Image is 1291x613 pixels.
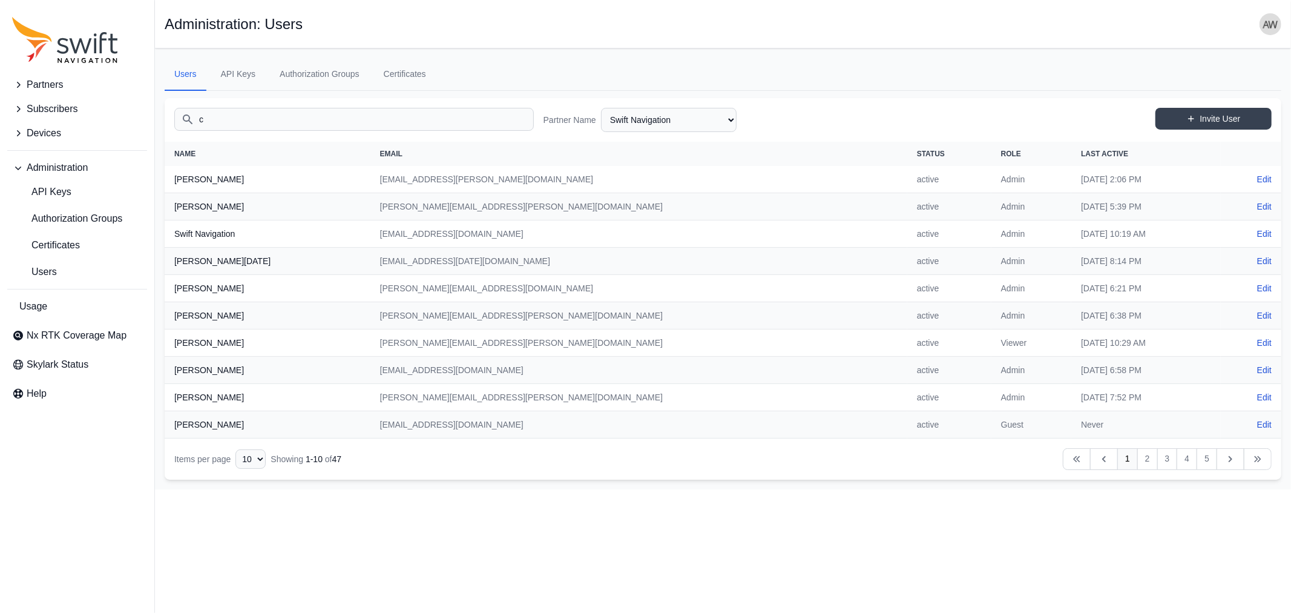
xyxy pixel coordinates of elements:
[1257,337,1272,349] a: Edit
[332,454,342,464] span: 47
[991,275,1071,302] td: Admin
[991,302,1071,330] td: Admin
[370,193,907,220] td: [PERSON_NAME][EMAIL_ADDRESS][PERSON_NAME][DOMAIN_NAME]
[370,330,907,357] td: [PERSON_NAME][EMAIL_ADDRESS][PERSON_NAME][DOMAIN_NAME]
[544,114,596,126] label: Partner Name
[27,357,88,372] span: Skylark Status
[1260,13,1281,35] img: user photo
[907,357,991,384] td: active
[1257,255,1272,267] a: Edit
[27,386,47,401] span: Help
[27,161,88,175] span: Administration
[1257,419,1272,431] a: Edit
[12,211,122,226] span: Authorization Groups
[12,238,80,253] span: Certificates
[907,142,991,166] th: Status
[1137,448,1158,470] a: 2
[12,265,57,279] span: Users
[1071,357,1221,384] td: [DATE] 6:58 PM
[7,260,147,284] a: Users
[306,454,323,464] span: 1 - 10
[235,449,266,469] select: Display Limit
[374,58,436,91] a: Certificates
[1197,448,1217,470] a: 5
[165,302,370,330] th: [PERSON_NAME]
[991,166,1071,193] td: Admin
[370,302,907,330] td: [PERSON_NAME][EMAIL_ADDRESS][PERSON_NAME][DOMAIN_NAME]
[907,384,991,411] td: active
[907,248,991,275] td: active
[1117,448,1138,470] a: 1
[1071,411,1221,439] td: Never
[991,193,1071,220] td: Admin
[907,275,991,302] td: active
[370,142,907,166] th: Email
[907,411,991,439] td: active
[174,454,231,464] span: Items per page
[991,384,1071,411] td: Admin
[7,121,147,145] button: Devices
[991,142,1071,166] th: Role
[174,108,534,131] input: Search
[7,294,147,319] a: Usage
[1071,166,1221,193] td: [DATE] 2:06 PM
[7,73,147,97] button: Partners
[27,328,126,343] span: Nx RTK Coverage Map
[907,166,991,193] td: active
[19,299,47,314] span: Usage
[907,302,991,330] td: active
[1071,193,1221,220] td: [DATE] 5:39 PM
[165,275,370,302] th: [PERSON_NAME]
[1155,108,1272,130] a: Invite User
[1071,384,1221,411] td: [DATE] 7:52 PM
[370,384,907,411] td: [PERSON_NAME][EMAIL_ADDRESS][PERSON_NAME][DOMAIN_NAME]
[1257,391,1272,403] a: Edit
[1071,330,1221,357] td: [DATE] 10:29 AM
[165,384,370,411] th: [PERSON_NAME]
[1257,310,1272,322] a: Edit
[211,58,266,91] a: API Keys
[165,193,370,220] th: [PERSON_NAME]
[165,58,206,91] a: Users
[370,220,907,248] td: [EMAIL_ADDRESS][DOMAIN_NAME]
[27,78,63,92] span: Partners
[7,180,147,204] a: API Keys
[7,156,147,180] button: Administration
[907,220,991,248] td: active
[165,411,370,439] th: [PERSON_NAME]
[165,357,370,384] th: [PERSON_NAME]
[7,233,147,257] a: Certificates
[12,185,71,199] span: API Keys
[370,166,907,193] td: [EMAIL_ADDRESS][PERSON_NAME][DOMAIN_NAME]
[601,108,737,132] select: Partner Name
[370,411,907,439] td: [EMAIL_ADDRESS][DOMAIN_NAME]
[27,102,77,116] span: Subscribers
[1257,173,1272,185] a: Edit
[165,17,303,31] h1: Administration: Users
[1177,448,1197,470] a: 4
[7,323,147,348] a: Nx RTK Coverage Map
[1257,228,1272,240] a: Edit
[27,126,61,141] span: Devices
[7,97,147,121] button: Subscribers
[907,330,991,357] td: active
[270,58,369,91] a: Authorization Groups
[1071,302,1221,330] td: [DATE] 6:38 PM
[165,142,370,166] th: Name
[370,357,907,384] td: [EMAIL_ADDRESS][DOMAIN_NAME]
[1257,282,1272,294] a: Edit
[1157,448,1178,470] a: 3
[271,453,341,465] div: Showing of
[991,330,1071,357] td: Viewer
[1071,275,1221,302] td: [DATE] 6:21 PM
[370,275,907,302] td: [PERSON_NAME][EMAIL_ADDRESS][DOMAIN_NAME]
[991,248,1071,275] td: Admin
[165,439,1281,480] nav: Table navigation
[1071,248,1221,275] td: [DATE] 8:14 PM
[7,382,147,406] a: Help
[7,353,147,377] a: Skylark Status
[370,248,907,275] td: [EMAIL_ADDRESS][DATE][DOMAIN_NAME]
[991,357,1071,384] td: Admin
[991,411,1071,439] td: Guest
[1257,200,1272,213] a: Edit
